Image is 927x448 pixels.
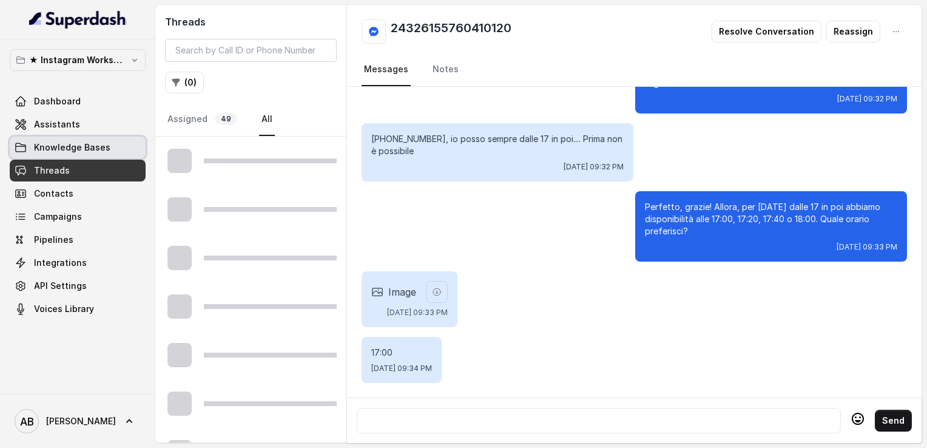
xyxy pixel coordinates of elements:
[837,242,897,252] span: [DATE] 09:33 PM
[362,53,411,86] a: Messages
[564,162,624,172] span: [DATE] 09:32 PM
[259,103,275,136] a: All
[362,53,907,86] nav: Tabs
[10,90,146,112] a: Dashboard
[34,188,73,200] span: Contacts
[10,229,146,251] a: Pipelines
[10,137,146,158] a: Knowledge Bases
[10,298,146,320] a: Voices Library
[34,141,110,154] span: Knowledge Bases
[34,165,70,177] span: Threads
[875,410,912,432] button: Send
[10,114,146,135] a: Assistants
[46,415,116,427] span: [PERSON_NAME]
[10,206,146,228] a: Campaigns
[10,160,146,182] a: Threads
[34,303,94,315] span: Voices Library
[371,347,432,359] p: 17:00
[165,39,337,62] input: Search by Call ID or Phone Number
[34,280,87,292] span: API Settings
[10,252,146,274] a: Integrations
[391,19,511,44] h2: 24326155760410120
[165,72,204,93] button: (0)
[371,364,432,373] span: [DATE] 09:34 PM
[10,404,146,438] a: [PERSON_NAME]
[371,285,416,299] div: Image
[34,118,80,131] span: Assistants
[165,15,337,29] h2: Threads
[387,308,448,317] span: [DATE] 09:33 PM
[371,133,624,157] p: [PHONE_NUMBER], io posso sempre dalle 17 in poi.... Prima non è possibile
[34,234,73,246] span: Pipelines
[837,94,897,104] span: [DATE] 09:32 PM
[645,201,897,237] p: Perfetto, grazie! Allora, per [DATE] dalle 17 in poi abbiamo disponibilità alle 17:00, 17:20, 17:...
[29,53,126,67] p: ★ Instagram Workspace
[34,257,87,269] span: Integrations
[826,21,880,42] button: Reassign
[34,211,82,223] span: Campaigns
[10,49,146,71] button: ★ Instagram Workspace
[430,53,461,86] a: Notes
[20,415,34,428] text: AB
[29,10,127,29] img: light.svg
[165,103,240,136] a: Assigned49
[215,113,237,125] span: 49
[712,21,821,42] button: Resolve Conversation
[165,103,337,136] nav: Tabs
[10,275,146,297] a: API Settings
[34,95,81,107] span: Dashboard
[10,183,146,205] a: Contacts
